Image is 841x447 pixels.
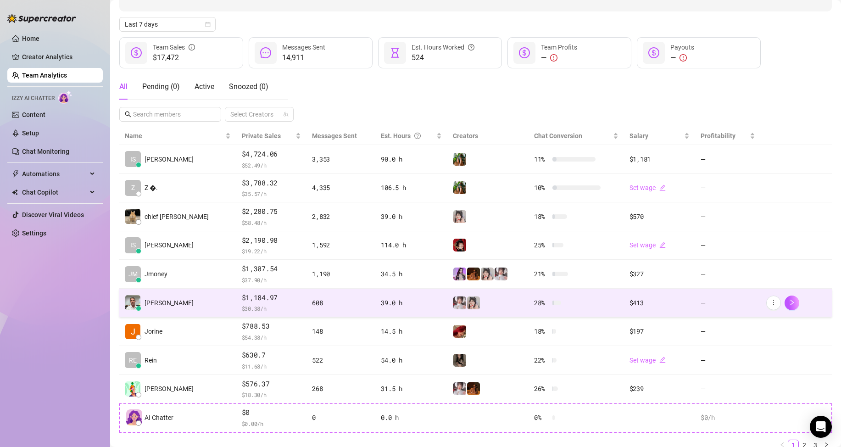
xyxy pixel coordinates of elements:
span: Profitability [701,132,735,140]
div: Est. Hours [381,131,434,141]
span: [PERSON_NAME] [145,384,194,394]
span: $576.37 [242,379,301,390]
a: Settings [22,229,46,237]
div: 90.0 h [381,154,441,164]
div: $239 [629,384,690,394]
img: Rosie [495,268,507,280]
a: Setup [22,129,39,137]
div: Open Intercom Messenger [810,416,832,438]
div: — [670,52,694,63]
span: exclamation-circle [550,54,557,61]
span: edit [659,357,666,363]
span: 10 % [534,183,549,193]
a: Set wageedit [629,184,666,191]
span: $1,307.54 [242,263,301,274]
span: 524 [412,52,474,63]
span: $ 54.38 /h [242,333,301,342]
th: Name [119,127,236,145]
span: $ 37.90 /h [242,275,301,285]
div: 522 [312,355,370,365]
img: PantheraX [467,268,480,280]
span: edit [659,242,666,248]
span: Automations [22,167,87,181]
span: Active [195,82,214,91]
span: Name [125,131,223,141]
span: right [789,299,795,306]
span: $788.53 [242,321,301,332]
span: AI Chatter [145,413,173,423]
div: 0 [312,413,370,423]
span: $ 18.30 /h [242,390,301,399]
img: Ani [453,210,466,223]
a: Set wageedit [629,357,666,364]
span: 28 % [534,298,549,308]
span: $ 58.48 /h [242,218,301,227]
span: Rein [145,355,157,365]
img: Miss [453,239,466,251]
img: Kisa [453,268,466,280]
a: Set wageedit [629,241,666,249]
a: Home [22,35,39,42]
div: — [541,52,577,63]
span: dollar-circle [519,47,530,58]
span: 26 % [534,384,549,394]
div: 1,592 [312,240,370,250]
div: Team Sales [153,42,195,52]
span: Izzy AI Chatter [12,94,55,103]
span: 22 % [534,355,549,365]
span: $ 11.68 /h [242,362,301,371]
span: thunderbolt [12,170,19,178]
span: calendar [205,22,211,27]
span: hourglass [390,47,401,58]
div: 14.5 h [381,326,441,336]
div: $197 [629,326,690,336]
div: 3,353 [312,154,370,164]
div: 31.5 h [381,384,441,394]
div: 114.0 h [381,240,441,250]
span: Jorine [145,326,162,336]
div: 2,832 [312,212,370,222]
span: 25 % [534,240,549,250]
td: — [695,260,761,289]
span: IS [130,154,136,164]
img: Rosie [453,382,466,395]
span: Jmoney [145,269,167,279]
div: 39.0 h [381,212,441,222]
img: Kyle Wessels [125,295,140,310]
span: dollar-circle [131,47,142,58]
span: [PERSON_NAME] [145,298,194,308]
input: Search members [133,109,208,119]
a: Discover Viral Videos [22,211,84,218]
td: — [695,145,761,174]
span: 21 % [534,269,549,279]
span: RE [129,355,137,365]
div: 4,335 [312,183,370,193]
div: $413 [629,298,690,308]
span: Snoozed ( 0 ) [229,82,268,91]
span: 0 % [534,413,549,423]
span: Chat Conversion [534,132,582,140]
span: Last 7 days [125,17,210,31]
div: 34.5 h [381,269,441,279]
span: $630.7 [242,350,301,361]
span: 18 % [534,212,549,222]
div: $0 /h [701,413,755,423]
td: — [695,317,761,346]
div: 39.0 h [381,298,441,308]
span: 18 % [534,326,549,336]
span: IS [130,240,136,250]
span: dollar-circle [648,47,659,58]
span: message [260,47,271,58]
td: — [695,289,761,318]
span: edit [659,184,666,191]
span: $3,788.32 [242,178,301,189]
span: 14,911 [282,52,325,63]
div: $1,181 [629,154,690,164]
span: $2,190.98 [242,235,301,246]
span: Messages Sent [282,44,325,51]
div: 148 [312,326,370,336]
a: Content [22,111,45,118]
span: chief [PERSON_NAME] [145,212,209,222]
span: $0 [242,407,301,418]
span: [PERSON_NAME] [145,154,194,164]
